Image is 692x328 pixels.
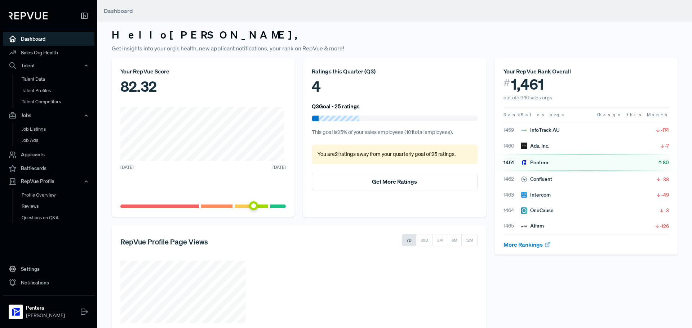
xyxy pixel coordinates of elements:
a: Reviews [13,201,104,212]
span: [DATE] [272,164,286,171]
a: Talent Data [13,73,104,85]
span: out of 5,940 sales orgs [504,94,552,101]
img: Affirm [521,223,527,229]
span: 80 [663,159,669,166]
span: Change this Month [597,112,669,118]
div: Affirm [521,222,544,230]
a: Job Listings [13,123,104,135]
span: [DATE] [120,164,134,171]
span: Rank [504,112,521,118]
button: Talent [3,59,94,72]
span: -7 [665,142,669,149]
div: Confluent [521,175,552,183]
a: Sales Org Health [3,46,94,59]
span: 1462 [504,175,521,183]
span: 1461 [504,159,521,166]
a: Job Ads [13,135,104,146]
a: Talent Competitors [13,96,104,108]
span: 1460 [504,142,521,150]
div: 82.32 [120,76,286,97]
span: -3 [664,207,669,214]
span: Dashboard [104,7,133,14]
a: Applicants [3,148,94,162]
span: # [504,76,510,90]
div: Ratings this Quarter ( Q3 ) [312,67,477,76]
img: Pentera [521,159,527,166]
a: Settings [3,262,94,276]
h6: Q3 Goal - 25 ratings [312,103,360,109]
h3: Hello [PERSON_NAME] , [112,29,678,41]
a: Dashboard [3,32,94,46]
button: 12M [461,234,478,246]
span: 1459 [504,126,521,134]
button: 30D [416,234,433,246]
div: OneCause [521,207,554,214]
span: 1465 [504,222,521,230]
a: More Rankings [504,241,551,248]
div: Ada, Inc. [521,142,549,150]
div: Your RepVue Score [120,67,286,76]
button: 7D [402,234,416,246]
img: RepVue [9,12,48,19]
button: RepVue Profile [3,175,94,188]
p: You are 21 ratings away from your quarterly goal of 25 ratings . [318,150,471,158]
p: This goal is 25 % of your sales employees ( 101 total employees). [312,129,477,136]
button: 6M [447,234,462,246]
span: -126 [660,223,669,230]
div: Pentera [521,159,548,166]
div: InfoTrack AU [521,126,560,134]
img: OneCause [521,207,527,214]
div: Intercom [521,191,551,199]
button: Jobs [3,109,94,122]
a: Talent Profiles [13,85,104,96]
span: Sales orgs [521,112,565,118]
img: Ada, Inc. [521,143,527,149]
img: Confluent [521,176,527,183]
button: 3M [432,234,447,246]
img: Intercom [521,192,527,198]
span: -49 [661,191,669,198]
a: Questions on Q&A [13,212,104,224]
img: InfoTrack AU [521,127,527,134]
a: Profile Overview [13,189,104,201]
span: 1,461 [511,76,544,93]
p: Get insights into your org's health, new applicant notifications, your rank on RepVue & more! [112,44,678,53]
a: PenteraPentera[PERSON_NAME] [3,295,94,322]
span: -174 [661,126,669,134]
button: Get More Ratings [312,173,477,190]
span: [PERSON_NAME] [26,312,65,319]
span: 1463 [504,191,521,199]
span: 1464 [504,207,521,214]
h5: RepVue Profile Page Views [120,237,208,246]
img: Pentera [10,306,22,318]
div: 4 [312,76,477,97]
span: Your RepVue Rank Overall [504,68,571,75]
a: Notifications [3,276,94,289]
span: -38 [661,176,669,183]
a: Battlecards [3,162,94,175]
strong: Pentera [26,304,65,312]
